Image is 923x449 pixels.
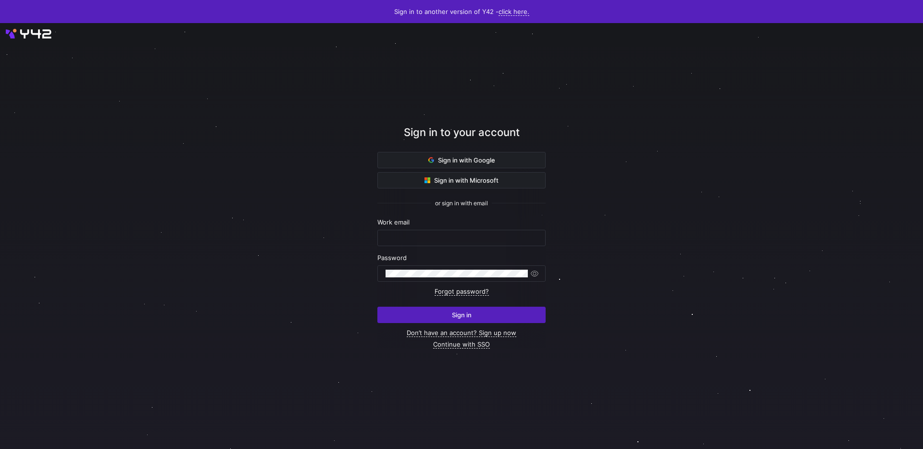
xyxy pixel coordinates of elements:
[435,287,489,296] a: Forgot password?
[377,152,546,168] button: Sign in with Google
[435,200,488,207] span: or sign in with email
[377,254,407,262] span: Password
[499,8,529,16] a: click here.
[433,340,490,349] a: Continue with SSO
[377,307,546,323] button: Sign in
[452,311,472,319] span: Sign in
[407,329,516,337] a: Don’t have an account? Sign up now
[377,218,410,226] span: Work email
[428,156,495,164] span: Sign in with Google
[424,176,499,184] span: Sign in with Microsoft
[377,125,546,152] div: Sign in to your account
[377,172,546,188] button: Sign in with Microsoft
